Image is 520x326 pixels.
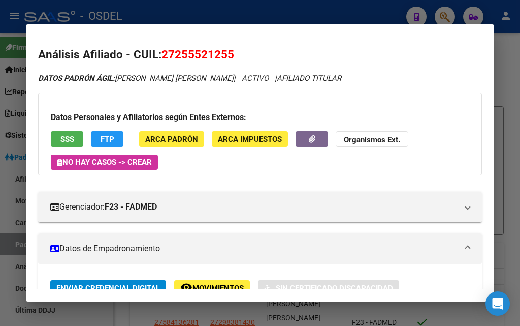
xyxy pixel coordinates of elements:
button: Enviar Credencial Digital [50,280,166,296]
mat-expansion-panel-header: Datos de Empadronamiento [38,233,482,264]
button: FTP [91,131,123,147]
button: No hay casos -> Crear [51,155,158,170]
h2: Análisis Afiliado - CUIL: [38,46,482,64]
span: Enviar Credencial Digital [56,284,160,293]
mat-icon: remove_red_eye [180,281,192,293]
span: SSS [60,135,74,144]
strong: DATOS PADRÓN ÁGIL: [38,74,115,83]
button: ARCA Impuestos [212,131,288,147]
mat-panel-title: Datos de Empadronamiento [50,243,458,255]
span: ARCA Impuestos [218,135,282,144]
strong: Organismos Ext. [344,135,400,144]
button: Organismos Ext. [336,131,408,147]
strong: F23 - FADMED [105,201,157,213]
span: ARCA Padrón [145,135,198,144]
button: SSS [51,131,83,147]
span: AFILIADO TITULAR [277,74,341,83]
span: FTP [101,135,114,144]
mat-panel-title: Gerenciador: [50,201,458,213]
h3: Datos Personales y Afiliatorios según Entes Externos: [51,111,469,124]
button: Sin Certificado Discapacidad [258,280,399,296]
i: | ACTIVO | [38,74,341,83]
span: Sin Certificado Discapacidad [276,284,393,293]
span: No hay casos -> Crear [57,158,152,167]
mat-expansion-panel-header: Gerenciador:F23 - FADMED [38,192,482,222]
button: Movimientos [174,280,250,296]
div: Open Intercom Messenger [485,291,510,316]
span: [PERSON_NAME] [PERSON_NAME] [38,74,234,83]
span: 27255521255 [161,48,234,61]
span: Movimientos [192,284,244,293]
button: ARCA Padrón [139,131,204,147]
